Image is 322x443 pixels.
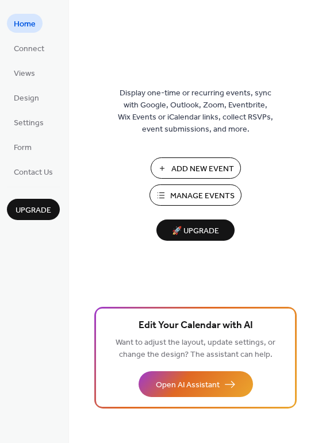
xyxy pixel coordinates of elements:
span: Display one-time or recurring events, sync with Google, Outlook, Zoom, Eventbrite, Wix Events or ... [118,87,273,136]
span: Home [14,18,36,30]
a: Design [7,88,46,107]
span: Manage Events [170,190,235,202]
span: Settings [14,117,44,129]
span: 🚀 Upgrade [163,224,228,239]
span: Upgrade [16,205,51,217]
a: Contact Us [7,162,60,181]
button: Open AI Assistant [139,371,253,397]
span: Edit Your Calendar with AI [139,318,253,334]
span: Form [14,142,32,154]
button: Manage Events [149,184,241,206]
button: Upgrade [7,199,60,220]
span: Add New Event [171,163,234,175]
a: Home [7,14,43,33]
button: 🚀 Upgrade [156,219,235,241]
a: Settings [7,113,51,132]
span: Views [14,68,35,80]
a: Form [7,137,39,156]
button: Add New Event [151,157,241,179]
a: Connect [7,38,51,57]
span: Open AI Assistant [156,379,220,391]
span: Contact Us [14,167,53,179]
a: Views [7,63,42,82]
span: Design [14,93,39,105]
span: Want to adjust the layout, update settings, or change the design? The assistant can help. [116,335,275,363]
span: Connect [14,43,44,55]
